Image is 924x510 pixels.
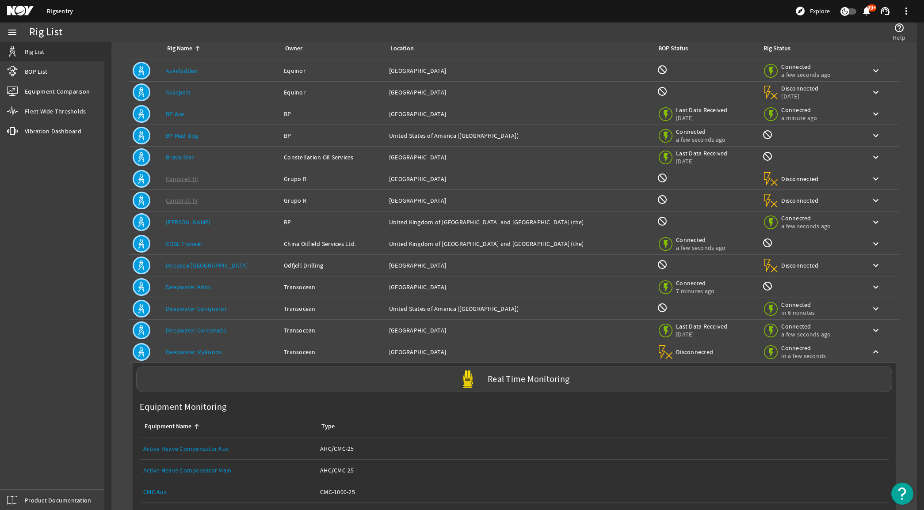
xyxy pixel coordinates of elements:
[871,130,881,141] mat-icon: keyboard_arrow_down
[781,63,831,71] span: Connected
[389,326,650,335] div: [GEOGRAPHIC_DATA]
[781,322,831,330] span: Connected
[284,261,382,270] div: Odfjell Drilling
[657,216,668,227] mat-icon: BOP Monitoring not available for this rig
[781,92,819,100] span: [DATE]
[891,483,913,505] button: Open Resource Center
[488,375,569,384] label: Real Time Monitoring
[762,281,773,291] mat-icon: Rig Monitoring not available for this rig
[676,106,728,114] span: Last Data Received
[284,196,382,205] div: Grupo R
[389,66,650,75] div: [GEOGRAPHIC_DATA]
[284,174,382,183] div: Grupo R
[862,7,871,16] button: 99+
[284,283,382,291] div: Transocean
[389,239,650,248] div: United Kingdom of [GEOGRAPHIC_DATA] and [GEOGRAPHIC_DATA] (the)
[167,44,192,53] div: Rig Name
[25,496,91,505] span: Product Documentation
[25,47,44,56] span: Rig List
[676,128,725,136] span: Connected
[166,240,202,248] a: COSL Pioneer
[320,438,885,459] a: AHC/CMC-25
[676,149,728,157] span: Last Data Received
[657,86,668,97] mat-icon: BOP Monitoring not available for this rig
[880,6,890,16] mat-icon: support_agent
[676,136,725,144] span: a few seconds ago
[389,304,650,313] div: United States of America ([GEOGRAPHIC_DATA])
[657,302,668,313] mat-icon: BOP Monitoring not available for this rig
[871,217,881,227] mat-icon: keyboard_arrow_down
[166,175,198,183] a: Cantarell III
[658,44,688,53] div: BOP Status
[284,44,378,53] div: Owner
[871,303,881,314] mat-icon: keyboard_arrow_down
[389,196,650,205] div: [GEOGRAPHIC_DATA]
[762,238,773,248] mat-icon: Rig Monitoring not available for this rig
[762,151,773,162] mat-icon: Rig Monitoring not available for this rig
[893,33,905,42] span: Help
[320,487,885,496] div: CMC-1000-25
[320,481,885,502] a: CMC-1000-25
[390,44,414,53] div: Location
[25,127,81,136] span: Vibration Dashboard
[143,445,229,453] a: Active Heave Compensator Aux
[781,114,819,122] span: a minute ago
[7,27,18,38] mat-icon: menu
[676,322,728,330] span: Last Data Received
[25,107,86,116] span: Fleet Wide Thresholds
[166,110,184,118] a: BP Ace
[320,422,882,431] div: Type
[166,283,211,291] a: Deepwater Atlas
[143,438,313,459] a: Active Heave Compensator Aux
[285,44,302,53] div: Owner
[459,370,477,388] img: Yellowpod.svg
[781,175,819,183] span: Disconnected
[896,0,917,22] button: more_vert
[166,44,273,53] div: Rig Name
[284,66,382,75] div: Equinor
[143,422,309,431] div: Equipment Name
[143,466,231,474] a: Active Heave Compensator Main
[871,87,881,98] mat-icon: keyboard_arrow_down
[781,222,831,230] span: a few seconds ago
[861,6,872,16] mat-icon: notifications
[166,196,198,204] a: Cantarell IV
[284,88,382,97] div: Equinor
[320,460,885,481] a: AHC/CMC-25
[166,305,227,313] a: Deepwater Conqueror
[871,325,881,336] mat-icon: keyboard_arrow_down
[781,106,819,114] span: Connected
[284,304,382,313] div: Transocean
[781,196,819,204] span: Disconnected
[143,481,313,502] a: CMC Aux
[781,261,819,269] span: Disconnected
[791,4,833,18] button: Explore
[389,218,650,227] div: United Kingdom of [GEOGRAPHIC_DATA] and [GEOGRAPHIC_DATA] (the)
[894,23,905,33] mat-icon: help_outline
[810,7,830,15] span: Explore
[25,87,90,96] span: Equipment Comparison
[389,348,650,356] div: [GEOGRAPHIC_DATA]
[284,239,382,248] div: China Oilfield Services Ltd.
[389,261,650,270] div: [GEOGRAPHIC_DATA]
[764,44,790,53] div: Rig Status
[389,110,650,118] div: [GEOGRAPHIC_DATA]
[143,488,167,496] a: CMC Aux
[389,153,650,162] div: [GEOGRAPHIC_DATA]
[871,260,881,271] mat-icon: keyboard_arrow_down
[389,174,650,183] div: [GEOGRAPHIC_DATA]
[166,153,194,161] a: Brava Star
[762,129,773,140] mat-icon: Rig Monitoring not available for this rig
[166,218,210,226] a: [PERSON_NAME]
[143,460,313,481] a: Active Heave Compensator Main
[166,88,191,96] a: Askepott
[136,399,230,415] label: Equipment Monitoring
[676,348,714,356] span: Disconnected
[657,194,668,205] mat-icon: BOP Monitoring not available for this rig
[871,347,881,357] mat-icon: keyboard_arrow_up
[871,152,881,162] mat-icon: keyboard_arrow_down
[871,174,881,184] mat-icon: keyboard_arrow_down
[145,422,191,431] div: Equipment Name
[871,238,881,249] mat-icon: keyboard_arrow_down
[389,88,650,97] div: [GEOGRAPHIC_DATA]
